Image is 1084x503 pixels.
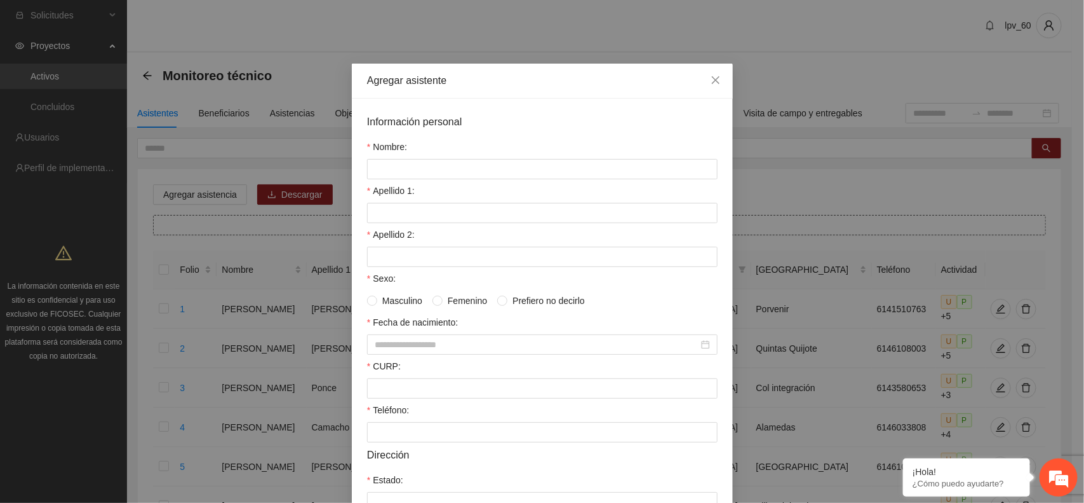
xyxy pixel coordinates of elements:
[74,170,175,298] span: Estamos en línea.
[367,74,718,88] div: Agregar asistente
[699,64,733,98] button: Close
[507,294,590,308] span: Prefiero no decirlo
[367,315,458,329] label: Fecha de nacimiento:
[367,422,718,443] input: Teléfono:
[367,114,462,130] span: Información personal
[913,467,1020,477] div: ¡Hola!
[367,159,718,179] input: Nombre:
[367,403,409,417] label: Teléfono:
[367,378,718,399] input: CURP:
[913,479,1020,488] p: ¿Cómo puedo ayudarte?
[6,347,242,392] textarea: Escriba su mensaje y pulse “Intro”
[367,473,403,487] label: Estado:
[367,447,410,463] span: Dirección
[367,184,415,198] label: Apellido 1:
[367,247,718,267] input: Apellido 2:
[367,140,407,154] label: Nombre:
[367,359,401,373] label: CURP:
[443,294,492,308] span: Femenino
[367,203,718,223] input: Apellido 1:
[208,6,239,37] div: Minimizar ventana de chat en vivo
[367,272,396,286] label: Sexo:
[367,228,415,242] label: Apellido 2:
[375,338,699,352] input: Fecha de nacimiento:
[711,75,721,85] span: close
[66,65,213,81] div: Chatee con nosotros ahora
[377,294,427,308] span: Masculino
